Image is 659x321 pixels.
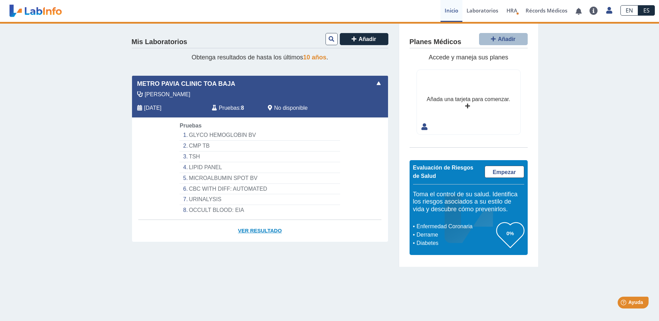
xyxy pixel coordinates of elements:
[340,33,388,45] button: Añadir
[415,239,496,247] li: Diabetes
[145,90,190,99] span: Soto Aponte, Sandra
[207,104,263,112] div: :
[496,229,524,238] h3: 0%
[180,141,340,151] li: CMP TB
[413,191,524,213] h5: Toma el control de su salud. Identifica los riesgos asociados a su estilo de vida y descubre cómo...
[180,123,201,129] span: Pruebas
[180,162,340,173] li: LIPID PANEL
[132,38,187,46] h4: Mis Laboratorios
[241,105,244,111] b: 8
[180,173,340,184] li: MICROALBUMIN SPOT BV
[638,5,655,16] a: ES
[180,205,340,215] li: OCCULT BLOOD: EIA
[219,104,239,112] span: Pruebas
[506,7,517,14] span: HRA
[413,165,473,179] span: Evaluación de Riesgos de Salud
[415,222,496,231] li: Enfermedad Coronaria
[180,184,340,195] li: CBC WITH DIFF: AUTOMATED
[359,36,376,42] span: Añadir
[498,36,516,42] span: Añadir
[303,54,327,61] span: 10 años
[191,54,328,61] span: Obtenga resultados de hasta los últimos .
[620,5,638,16] a: EN
[415,231,496,239] li: Derrame
[429,54,508,61] span: Accede y maneja sus planes
[493,169,516,175] span: Empezar
[180,151,340,162] li: TSH
[274,104,308,112] span: No disponible
[137,79,236,89] span: Metro Pavia Clinic Toa Baja
[485,166,524,178] a: Empezar
[479,33,528,45] button: Añadir
[180,130,340,141] li: GLYCO HEMOGLOBIN BV
[132,220,388,242] a: Ver Resultado
[144,104,162,112] span: 2025-08-13
[410,38,461,46] h4: Planes Médicos
[597,294,651,313] iframe: Help widget launcher
[180,194,340,205] li: URINALYSIS
[427,95,510,104] div: Añada una tarjeta para comenzar.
